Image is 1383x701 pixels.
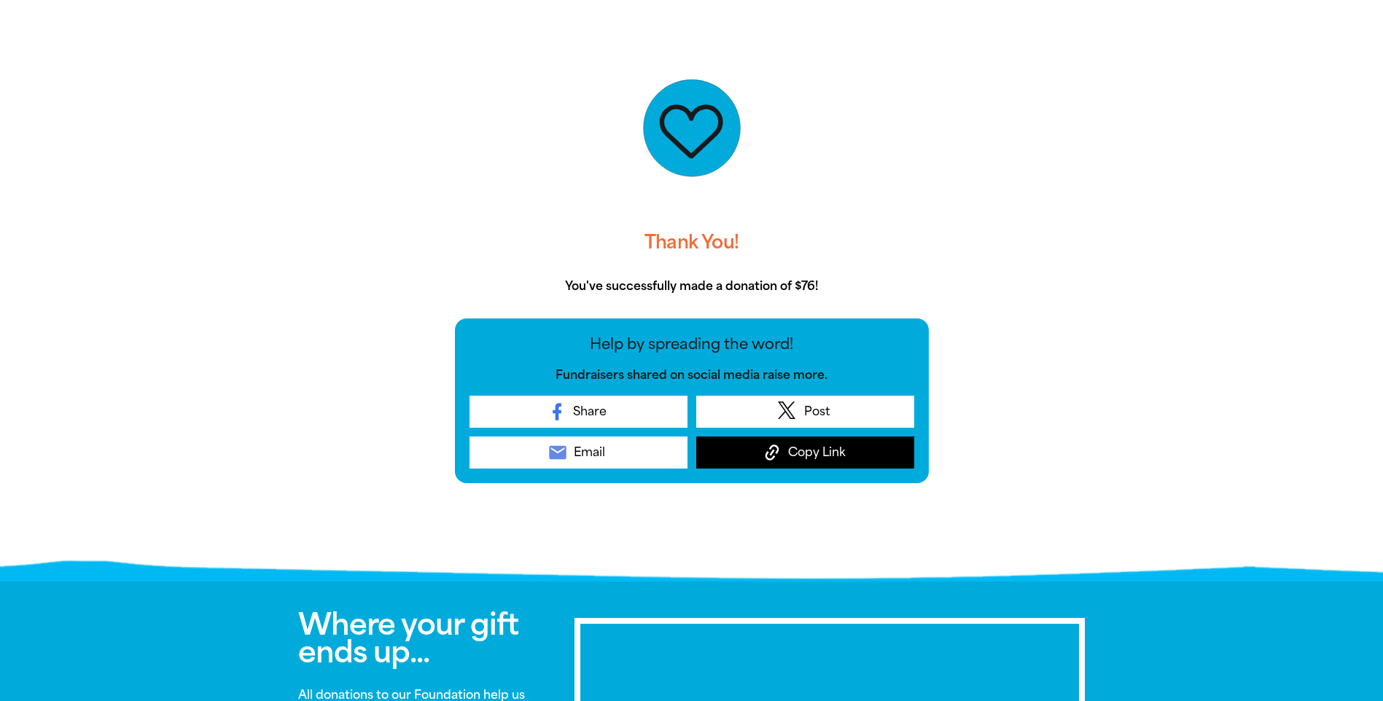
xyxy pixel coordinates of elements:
[696,436,914,469] button: Copy Link
[470,396,687,428] a: Share
[804,403,830,420] span: Post
[470,436,687,469] a: emailEmail
[470,367,914,384] p: Fundraisers shared on social media raise more.
[548,442,568,463] i: email
[696,396,914,428] a: Post
[455,219,929,266] h3: Thank You!
[470,333,914,355] p: Help by spreading the word!
[573,403,607,420] span: Share
[298,607,518,670] span: Where your gift ends up...
[788,444,846,461] span: Copy Link
[574,444,605,461] span: Email
[455,278,929,295] p: You've successfully made a donation of $76!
